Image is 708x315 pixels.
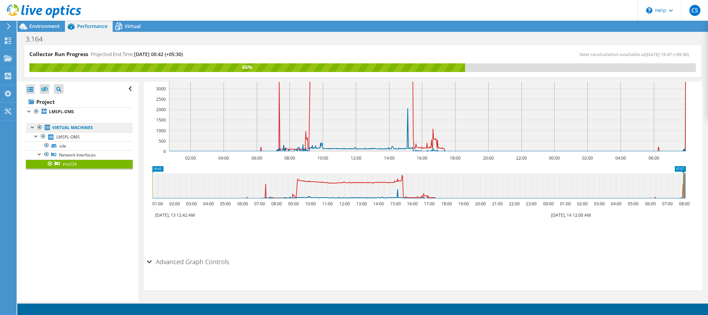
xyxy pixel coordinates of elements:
[543,201,554,207] text: 00:00
[516,155,527,161] text: 22:00
[458,201,469,207] text: 19:00
[156,96,166,102] text: 2500
[582,155,593,161] text: 02:00
[125,23,141,29] span: Virtual
[26,132,133,141] a: LMSPL-OMS
[689,5,700,16] span: CS
[356,201,367,207] text: 13:00
[156,107,166,112] text: 2000
[475,201,485,207] text: 20:00
[91,51,183,58] h4: Projected End Time:
[305,201,315,207] text: 10:00
[648,155,659,161] text: 06:00
[271,201,282,207] text: 08:00
[203,201,214,207] text: 04:00
[186,201,197,207] text: 03:00
[156,128,166,134] text: 1000
[29,23,60,29] span: Environment
[679,201,689,207] text: 08:00
[594,201,604,207] text: 03:00
[526,201,536,207] text: 23:00
[350,155,361,161] text: 12:00
[29,63,465,71] div: 65%
[237,201,248,207] text: 06:00
[560,201,570,207] text: 01:00
[185,155,196,161] text: 02:00
[615,155,626,161] text: 04:00
[56,134,80,140] span: LMSPL-OMS
[424,201,434,207] text: 17:00
[373,201,384,207] text: 14:00
[26,150,133,159] a: Network Interfaces
[646,7,652,13] svg: \n
[390,201,400,207] text: 15:00
[26,160,133,169] a: ens224
[169,201,180,207] text: 02:00
[407,201,417,207] text: 16:00
[156,117,166,123] text: 1500
[339,201,350,207] text: 12:00
[416,155,427,161] text: 16:00
[22,35,53,43] h1: 3.164
[662,201,672,207] text: 07:00
[26,141,133,150] a: sda
[49,109,74,115] b: LMSPL-OMS
[384,155,394,161] text: 14:00
[441,201,452,207] text: 18:00
[645,201,655,207] text: 06:00
[645,51,689,57] span: [DATE] 15:47 (+05:30)
[159,138,166,144] text: 500
[220,201,230,207] text: 05:00
[317,155,328,161] text: 10:00
[134,51,183,57] span: [DATE] 00:42 (+05:30)
[611,201,621,207] text: 04:00
[251,155,262,161] text: 06:00
[450,155,460,161] text: 18:00
[284,155,295,161] text: 08:00
[288,201,299,207] text: 09:00
[163,148,166,154] text: 0
[483,155,493,161] text: 20:00
[156,86,166,92] text: 3000
[322,201,332,207] text: 11:00
[577,201,587,207] text: 02:00
[26,107,133,116] a: LMSPL-OMS
[218,155,229,161] text: 04:00
[147,255,229,269] h2: Advanced Graph Controls
[492,201,502,207] text: 21:00
[509,201,519,207] text: 22:00
[77,23,107,29] span: Performance
[579,51,692,57] span: Next recalculation available at
[254,201,265,207] text: 07:00
[152,201,163,207] text: 01:00
[627,201,638,207] text: 05:00
[26,123,133,132] a: Virtual Machines
[26,96,133,107] a: Project
[549,155,559,161] text: 00:00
